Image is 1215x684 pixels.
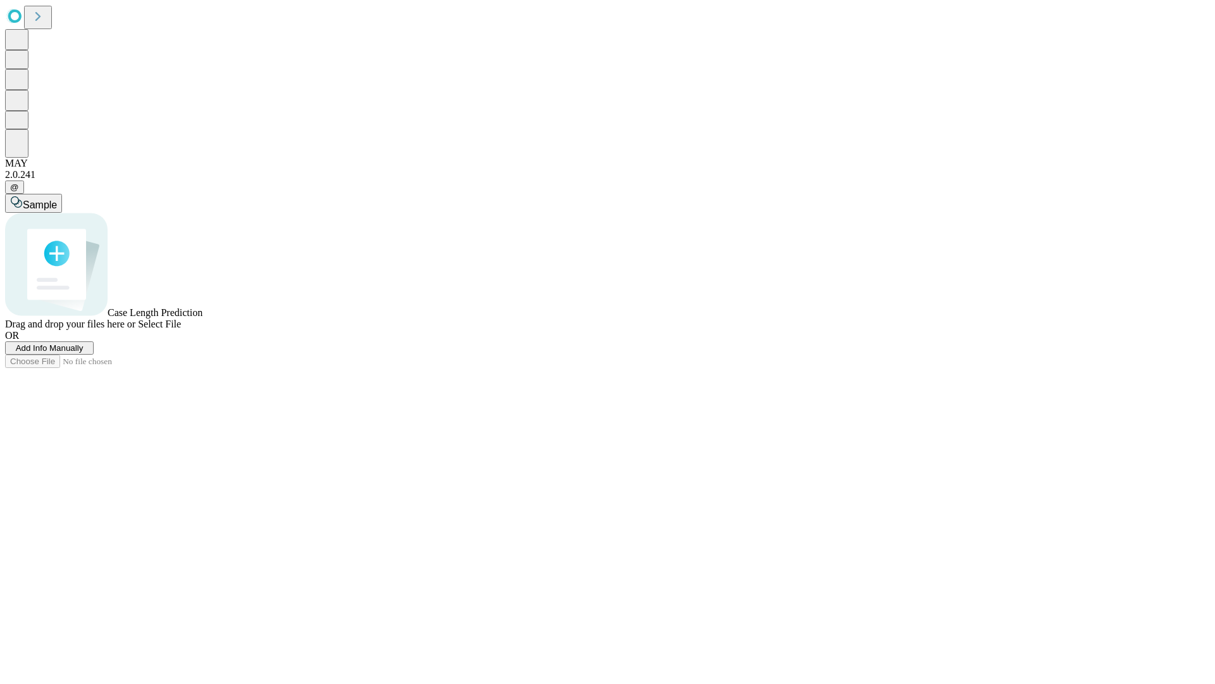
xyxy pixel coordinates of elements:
span: Drag and drop your files here or [5,319,135,329]
span: Sample [23,199,57,210]
span: Select File [138,319,181,329]
span: Add Info Manually [16,343,84,353]
button: Sample [5,194,62,213]
button: Add Info Manually [5,341,94,355]
span: OR [5,330,19,341]
button: @ [5,180,24,194]
div: 2.0.241 [5,169,1210,180]
span: Case Length Prediction [108,307,202,318]
div: MAY [5,158,1210,169]
span: @ [10,182,19,192]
